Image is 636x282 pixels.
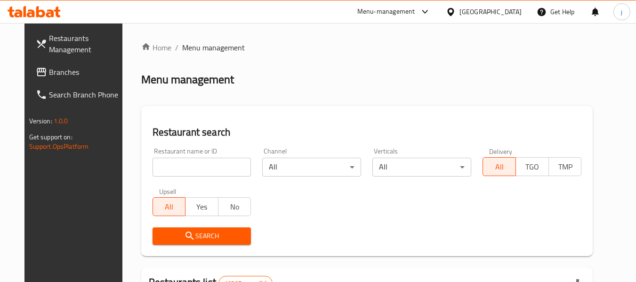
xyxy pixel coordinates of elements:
[141,42,171,53] a: Home
[483,157,516,176] button: All
[520,160,545,174] span: TGO
[515,157,549,176] button: TGO
[489,148,513,154] label: Delivery
[157,200,182,214] span: All
[153,125,582,139] h2: Restaurant search
[28,61,131,83] a: Branches
[153,158,251,177] input: Search for restaurant name or ID..
[548,157,582,176] button: TMP
[262,158,361,177] div: All
[182,42,245,53] span: Menu management
[185,197,218,216] button: Yes
[159,188,177,194] label: Upsell
[189,200,215,214] span: Yes
[141,72,234,87] h2: Menu management
[29,115,52,127] span: Version:
[175,42,178,53] li: /
[29,140,89,153] a: Support.OpsPlatform
[487,160,512,174] span: All
[372,158,471,177] div: All
[49,66,123,78] span: Branches
[28,83,131,106] a: Search Branch Phone
[153,227,251,245] button: Search
[218,197,251,216] button: No
[153,197,186,216] button: All
[222,200,248,214] span: No
[29,131,72,143] span: Get support on:
[621,7,622,17] span: j
[357,6,415,17] div: Menu-management
[553,160,578,174] span: TMP
[49,32,123,55] span: Restaurants Management
[54,115,68,127] span: 1.0.0
[28,27,131,61] a: Restaurants Management
[160,230,244,242] span: Search
[141,42,593,53] nav: breadcrumb
[49,89,123,100] span: Search Branch Phone
[459,7,522,17] div: [GEOGRAPHIC_DATA]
